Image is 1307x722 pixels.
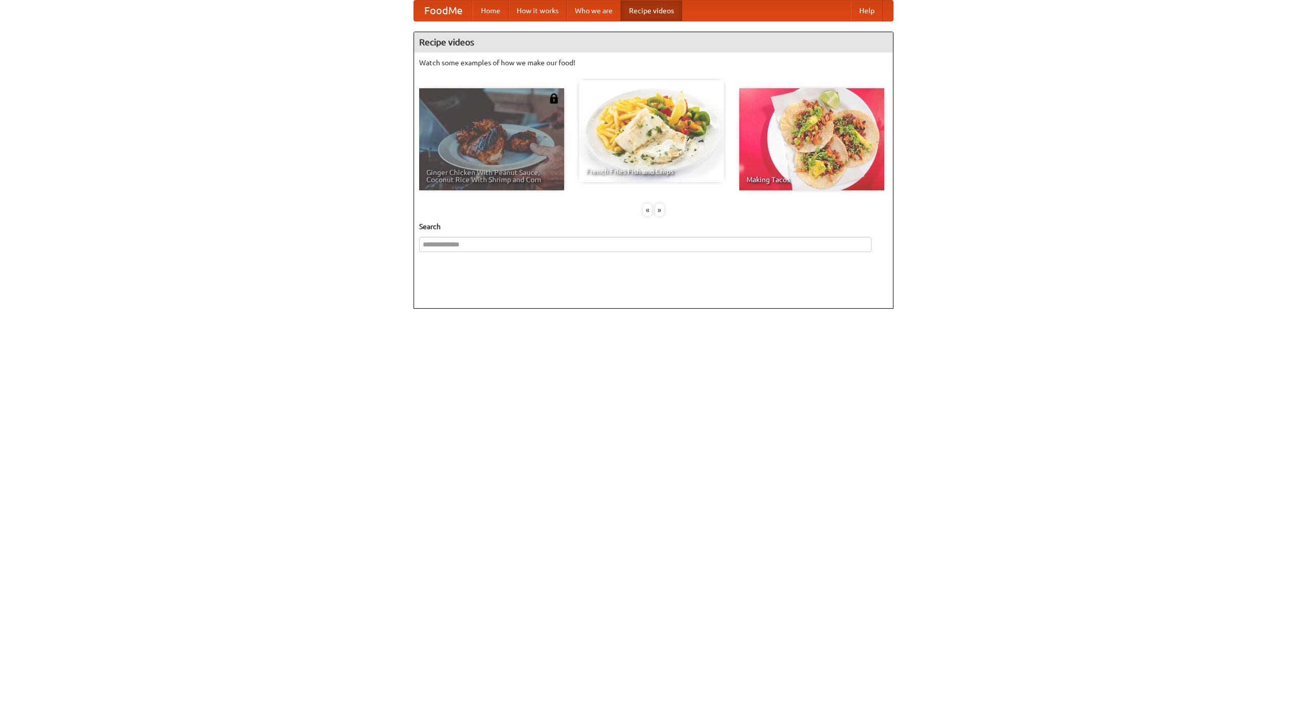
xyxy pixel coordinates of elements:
h5: Search [419,221,888,232]
a: Help [851,1,883,21]
div: « [643,204,652,216]
div: » [655,204,664,216]
a: FoodMe [414,1,473,21]
span: French Fries Fish and Chips [586,168,717,175]
a: Home [473,1,509,21]
a: Making Tacos [739,88,884,190]
img: 483408.png [549,93,559,104]
a: Who we are [567,1,621,21]
a: Recipe videos [621,1,682,21]
span: Making Tacos [746,176,877,183]
a: How it works [509,1,567,21]
a: French Fries Fish and Chips [579,80,724,182]
h4: Recipe videos [414,32,893,53]
p: Watch some examples of how we make our food! [419,58,888,68]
